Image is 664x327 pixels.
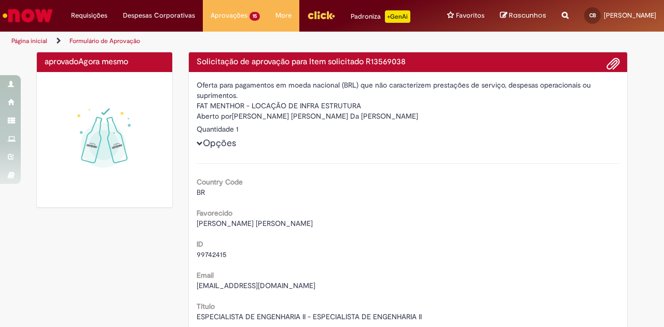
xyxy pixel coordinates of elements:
div: Padroniza [351,10,410,23]
a: Página inicial [11,37,47,45]
span: Requisições [71,10,107,21]
span: Agora mesmo [78,56,128,67]
span: Rascunhos [509,10,546,20]
span: [PERSON_NAME] [604,11,656,20]
ul: Trilhas de página [8,32,435,51]
h4: aprovado [45,58,164,67]
span: More [275,10,292,21]
span: 99742415 [197,250,227,259]
a: Rascunhos [500,11,546,21]
span: 15 [250,12,260,21]
img: ServiceNow [1,5,54,26]
span: BR [197,188,205,197]
div: [PERSON_NAME] [PERSON_NAME] Da [PERSON_NAME] [197,111,620,124]
img: click_logo_yellow_360x200.png [307,7,335,23]
div: Oferta para pagamentos em moeda nacional (BRL) que não caracterizem prestações de serviço, despes... [197,80,620,101]
span: [EMAIL_ADDRESS][DOMAIN_NAME] [197,281,315,290]
b: Email [197,271,214,280]
a: Formulário de Aprovação [70,37,140,45]
div: Quantidade 1 [197,124,620,134]
span: ESPECIALISTA DE ENGENHARIA II - ESPECIALISTA DE ENGENHARIA II [197,312,422,321]
p: +GenAi [385,10,410,23]
b: ID [197,239,203,249]
time: 01/10/2025 12:01:12 [78,56,128,67]
b: Country Code [197,177,243,187]
div: FAT MENTHOR - LOCAÇÃO DE INFRA ESTRUTURA [197,101,620,111]
label: Aberto por [197,111,232,121]
b: Título [197,302,215,311]
h4: Solicitação de aprovação para Item solicitado R13569038 [197,58,620,67]
span: Despesas Corporativas [123,10,195,21]
span: Aprovações [211,10,247,21]
span: Favoritos [456,10,485,21]
span: CB [589,12,596,19]
span: [PERSON_NAME] [PERSON_NAME] [197,219,313,228]
b: Favorecido [197,208,232,218]
img: sucesso_1.gif [45,80,164,200]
